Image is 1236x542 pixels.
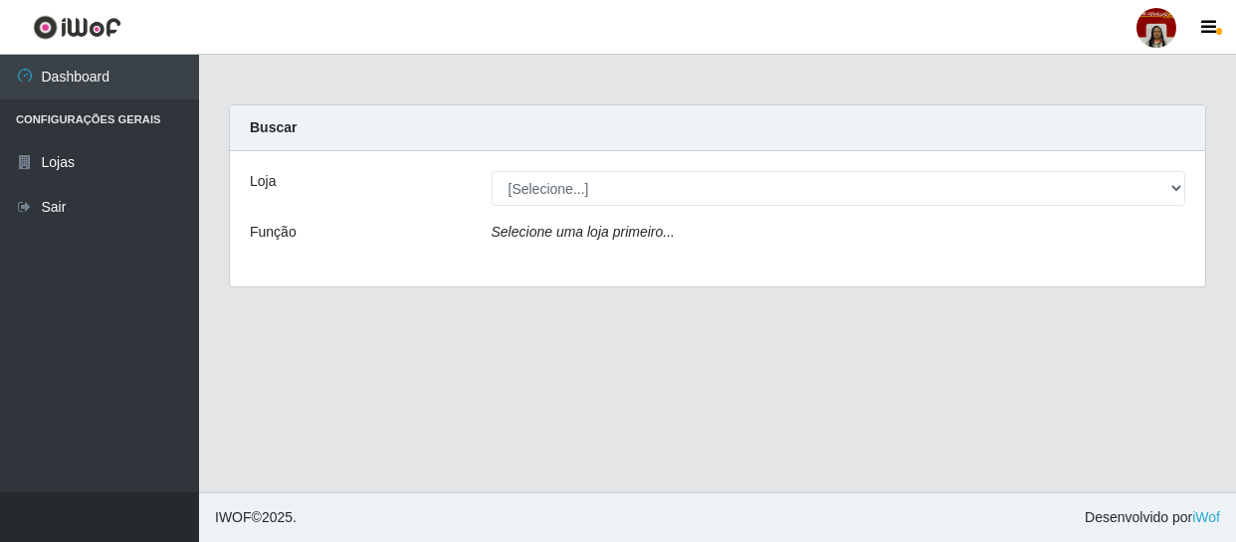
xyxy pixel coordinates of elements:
[250,119,297,135] strong: Buscar
[1192,509,1220,525] a: iWof
[250,222,297,243] label: Função
[1085,507,1220,528] span: Desenvolvido por
[215,507,297,528] span: © 2025 .
[250,171,276,192] label: Loja
[492,224,675,240] i: Selecione uma loja primeiro...
[33,15,121,40] img: CoreUI Logo
[215,509,252,525] span: IWOF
